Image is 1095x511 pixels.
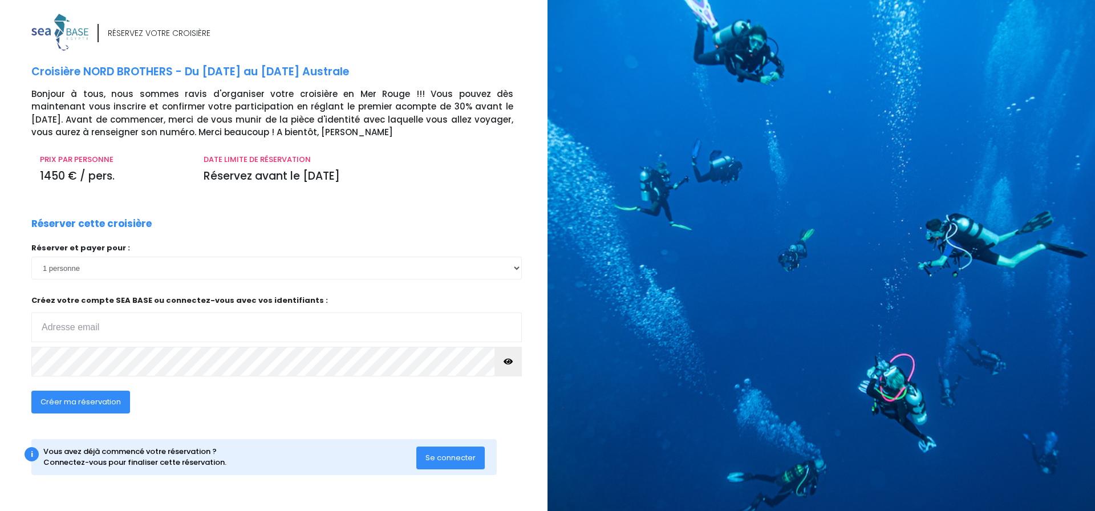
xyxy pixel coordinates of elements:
div: i [25,447,39,461]
div: RÉSERVEZ VOTRE CROISIÈRE [108,27,210,39]
p: Bonjour à tous, nous sommes ravis d'organiser votre croisière en Mer Rouge !!! Vous pouvez dès ma... [31,88,539,139]
div: Vous avez déjà commencé votre réservation ? Connectez-vous pour finaliser cette réservation. [43,446,417,468]
p: Créez votre compte SEA BASE ou connectez-vous avec vos identifiants : [31,295,522,342]
span: Créer ma réservation [40,396,121,407]
p: Réserver et payer pour : [31,242,522,254]
p: DATE LIMITE DE RÉSERVATION [204,154,513,165]
p: Croisière NORD BROTHERS - Du [DATE] au [DATE] Australe [31,64,539,80]
p: 1450 € / pers. [40,168,186,185]
button: Se connecter [416,447,485,469]
button: Créer ma réservation [31,391,130,413]
p: Réserver cette croisière [31,217,152,232]
p: Réservez avant le [DATE] [204,168,513,185]
img: logo_color1.png [31,14,88,51]
span: Se connecter [425,452,476,463]
input: Adresse email [31,313,522,342]
p: PRIX PAR PERSONNE [40,154,186,165]
a: Se connecter [416,452,485,462]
